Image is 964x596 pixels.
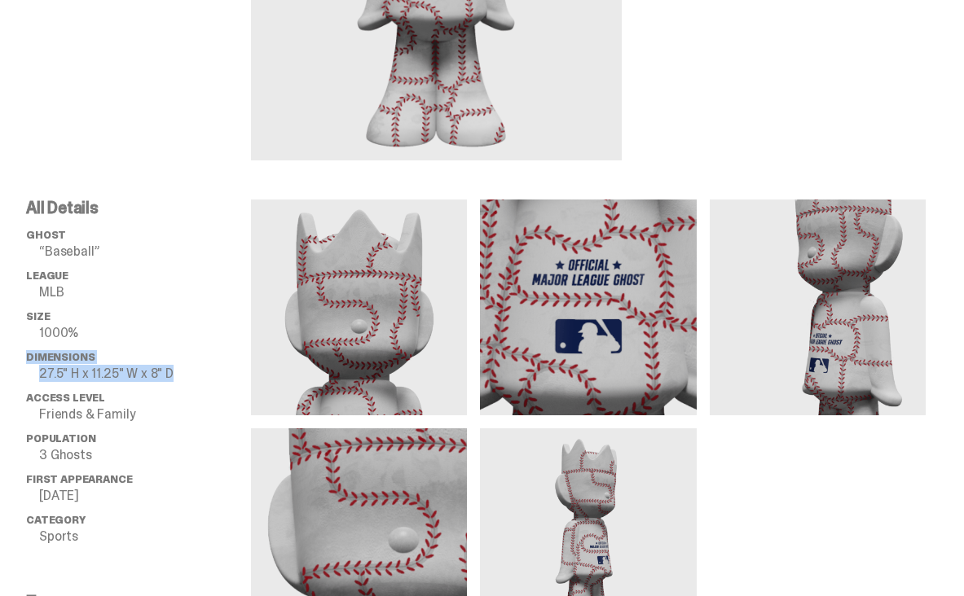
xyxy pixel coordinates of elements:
[39,326,251,340] p: 1000%
[26,513,86,527] span: Category
[39,367,251,380] p: 27.5" H x 11.25" W x 8" D
[26,199,251,216] p: All Details
[39,530,251,543] p: Sports
[26,391,105,405] span: Access Level
[480,199,696,415] img: media gallery image
[26,350,95,364] span: Dimensions
[39,245,251,258] p: “Baseball”
[251,199,467,415] img: media gallery image
[26,432,95,445] span: Population
[26,472,132,486] span: First Appearance
[26,228,66,242] span: ghost
[26,269,68,283] span: League
[710,199,926,415] img: media gallery image
[39,286,251,299] p: MLB
[39,489,251,502] p: [DATE]
[39,408,251,421] p: Friends & Family
[26,309,50,323] span: Size
[39,449,251,462] p: 3 Ghosts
